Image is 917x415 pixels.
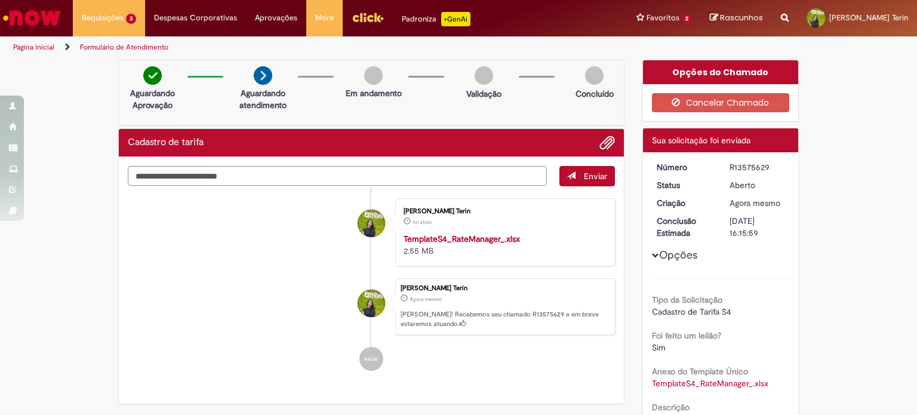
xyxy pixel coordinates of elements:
div: R13575629 [730,161,785,173]
b: Tipo da Solicitação [652,294,722,305]
span: Cadastro de Tarifa S4 [652,306,731,317]
a: Formulário de Atendimento [80,42,168,52]
b: Foi feito um leilão? [652,330,721,341]
b: Descrição [652,402,690,413]
div: [DATE] 16:15:59 [730,215,785,239]
span: Enviar [584,171,607,182]
span: Agora mesmo [730,198,780,208]
span: Favoritos [647,12,679,24]
a: Download de TemplateS4_RateManager_.xlsx [652,378,768,389]
dt: Criação [648,197,721,209]
dt: Conclusão Estimada [648,215,721,239]
img: ServiceNow [1,6,63,30]
div: [PERSON_NAME] Terin [401,285,608,292]
a: Rascunhos [710,13,763,24]
span: Requisições [82,12,124,24]
span: Sua solicitação foi enviada [652,135,750,146]
div: Danielle Bueno Terin [358,210,385,237]
ul: Trilhas de página [9,36,602,59]
p: Em andamento [346,87,402,99]
h2: Cadastro de tarifa Histórico de tíquete [128,137,204,148]
span: Sim [652,342,666,353]
button: Adicionar anexos [599,135,615,150]
div: Aberto [730,179,785,191]
time: 29/09/2025 10:15:51 [413,219,432,226]
a: Página inicial [13,42,54,52]
button: Enviar [559,166,615,186]
p: [PERSON_NAME]! Recebemos seu chamado R13575629 e em breve estaremos atuando. [401,310,608,328]
img: click_logo_yellow_360x200.png [352,8,384,26]
div: Padroniza [402,12,470,26]
div: 2.55 MB [404,233,602,257]
span: 2 [682,14,692,24]
div: 29/09/2025 10:15:56 [730,197,785,209]
dt: Status [648,179,721,191]
div: [PERSON_NAME] Terin [404,208,602,215]
ul: Histórico de tíquete [128,186,615,383]
span: [PERSON_NAME] Terin [829,13,908,23]
p: Aguardando atendimento [234,87,292,111]
span: Despesas Corporativas [154,12,237,24]
p: Validação [466,88,501,100]
span: 3 [126,14,136,24]
b: Anexo do Template Único [652,366,748,377]
p: Aguardando Aprovação [124,87,181,111]
li: Danielle Bueno Terin [128,278,615,336]
span: More [315,12,334,24]
img: img-circle-grey.png [585,66,604,85]
p: +GenAi [441,12,470,26]
div: Opções do Chamado [643,60,799,84]
textarea: Digite sua mensagem aqui... [128,166,547,186]
div: Danielle Bueno Terin [358,290,385,317]
img: arrow-next.png [254,66,272,85]
img: img-circle-grey.png [364,66,383,85]
span: Agora mesmo [410,296,442,303]
button: Cancelar Chamado [652,93,790,112]
img: img-circle-grey.png [475,66,493,85]
span: 1m atrás [413,219,432,226]
time: 29/09/2025 10:15:56 [730,198,780,208]
a: TemplateS4_RateManager_.xlsx [404,233,520,244]
img: check-circle-green.png [143,66,162,85]
span: Aprovações [255,12,297,24]
time: 29/09/2025 10:15:56 [410,296,442,303]
span: Rascunhos [720,12,763,23]
p: Concluído [576,88,614,100]
dt: Número [648,161,721,173]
